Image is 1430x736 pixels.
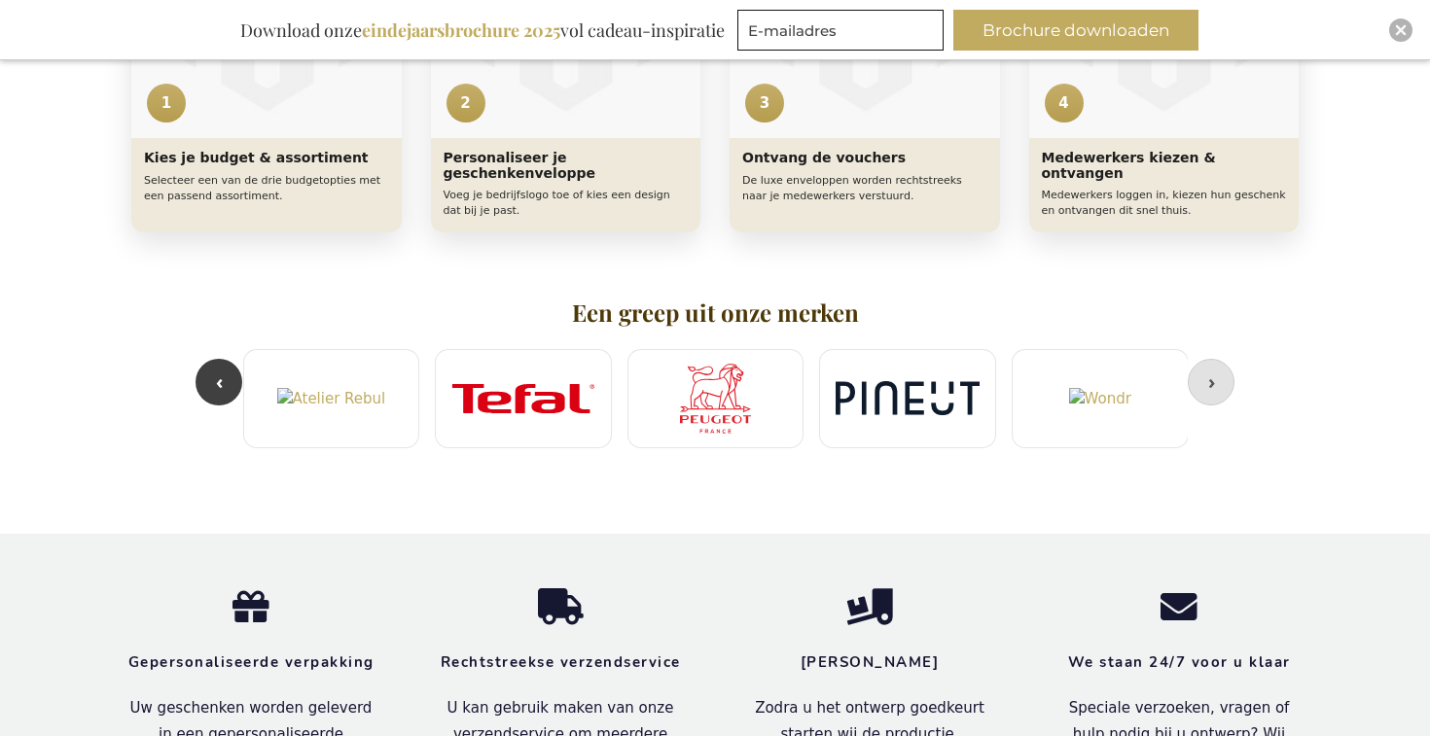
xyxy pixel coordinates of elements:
p: De luxe enveloppen worden rechtstreeks naar je medewerkers verstuurd. [742,173,987,205]
span: 4 [1045,84,1084,123]
img: Wondr [1069,388,1131,410]
b: eindejaarsbrochure 2025 [362,18,560,42]
h3: Medewerkers kiezen & ontvangen [1042,151,1287,181]
img: Tefal [451,383,595,414]
h2: Een greep uit onze merken [242,300,1188,326]
input: E-mailadres [737,10,944,51]
img: Close [1395,24,1407,36]
form: marketing offers and promotions [737,10,949,56]
img: Atelier Rebul [277,388,386,410]
button: Brochure downloaden [953,10,1198,51]
button: Volgende merken [1188,359,1234,405]
div: Close [1389,18,1412,42]
h3: Kies je budget & assortiment [144,151,389,165]
div: Download onze vol cadeau-inspiratie [232,10,733,51]
img: Peugeot [679,364,751,434]
span: 1 [147,84,186,123]
p: Selecteer een van de drie budgetopties met een passend assortiment. [144,173,389,205]
img: Pineut [836,381,980,415]
strong: [PERSON_NAME] [801,652,940,672]
span: 3 [745,84,784,123]
strong: We staan 24/7 voor u klaar [1068,652,1291,672]
strong: Rechtstreekse verzendservice [441,652,681,672]
button: Vorige merken [196,359,242,405]
h3: Ontvang de vouchers [742,151,987,165]
span: 2 [447,84,485,123]
p: Voeg je bedrijfslogo toe of kies een design dat bij je past. [444,188,689,220]
p: Medewerkers loggen in, kiezen hun geschenk en ontvangen dit snel thuis. [1042,188,1287,220]
strong: Gepersonaliseerde verpakking [128,652,375,672]
h3: Personaliseer je geschenkenveloppe [444,151,689,181]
